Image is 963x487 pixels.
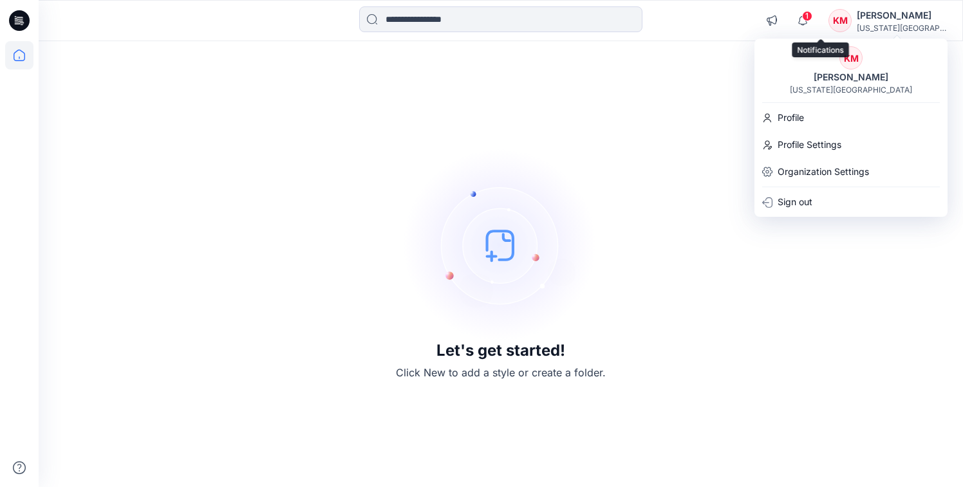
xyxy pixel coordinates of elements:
div: [PERSON_NAME] [806,69,896,85]
div: KM [828,9,852,32]
img: empty-state-image.svg [404,149,597,342]
div: KM [839,46,863,69]
a: Organization Settings [754,160,948,184]
div: [PERSON_NAME] [857,8,947,23]
h3: Let's get started! [436,342,565,360]
p: Profile [778,106,804,130]
div: [US_STATE][GEOGRAPHIC_DATA] [790,85,912,95]
p: Sign out [778,190,812,214]
span: 1 [802,11,812,21]
a: Profile [754,106,948,130]
p: Organization Settings [778,160,869,184]
div: [US_STATE][GEOGRAPHIC_DATA]... [857,23,947,33]
a: Profile Settings [754,133,948,157]
p: Profile Settings [778,133,841,157]
p: Click New to add a style or create a folder. [396,365,606,380]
